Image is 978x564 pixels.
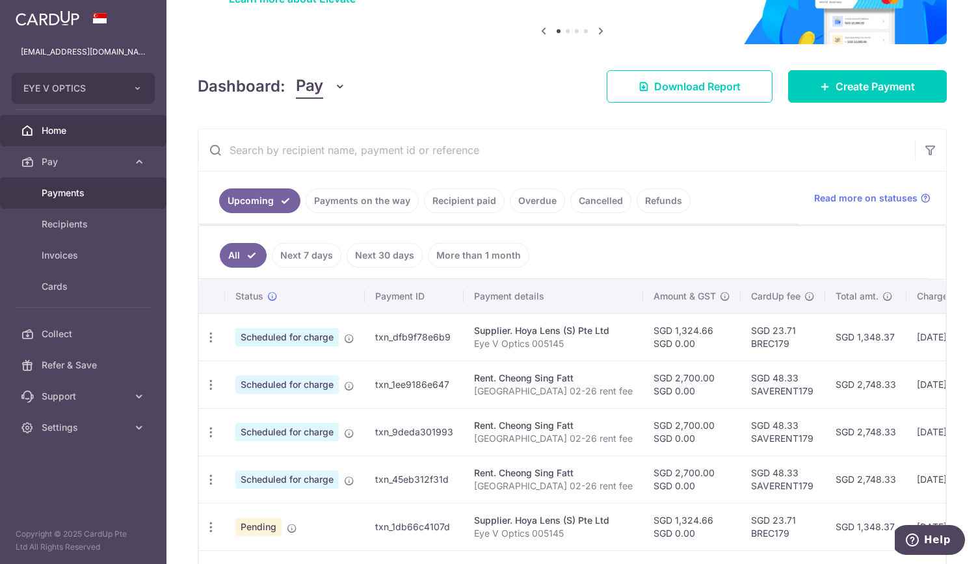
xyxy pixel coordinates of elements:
a: Refunds [637,188,691,213]
a: Next 30 days [347,243,423,268]
a: Next 7 days [272,243,341,268]
span: Scheduled for charge [235,423,339,441]
span: Settings [42,421,127,434]
div: Rent. Cheong Sing Fatt [474,419,633,432]
td: SGD 48.33 SAVERENT179 [741,408,825,455]
th: Payment details [464,279,643,313]
input: Search by recipient name, payment id or reference [198,129,915,171]
span: Payments [42,186,127,199]
a: Cancelled [570,188,631,213]
td: txn_dfb9f78e6b9 [365,313,464,361]
a: Read more on statuses [814,192,931,205]
td: SGD 23.71 BREC179 [741,313,825,361]
a: Upcoming [219,188,300,213]
td: SGD 2,700.00 SGD 0.00 [643,408,741,455]
td: SGD 2,748.33 [825,361,906,408]
td: SGD 2,748.33 [825,455,906,503]
td: SGD 1,348.37 [825,503,906,550]
span: Scheduled for charge [235,470,339,489]
span: Read more on statuses [814,192,918,205]
td: SGD 48.33 SAVERENT179 [741,455,825,503]
p: [EMAIL_ADDRESS][DOMAIN_NAME] [21,45,146,58]
a: Overdue [510,188,565,213]
td: SGD 2,700.00 SGD 0.00 [643,455,741,503]
a: More than 1 month [428,243,529,268]
td: SGD 23.71 BREC179 [741,503,825,550]
img: CardUp [16,10,79,26]
p: Eye V Optics 005145 [474,337,633,350]
span: Scheduled for charge [235,376,339,394]
h4: Dashboard: [198,75,285,98]
td: SGD 1,348.37 [825,313,906,361]
div: Supplier. Hoya Lens (S) Pte Ltd [474,514,633,527]
span: Recipients [42,218,127,231]
td: SGD 1,324.66 SGD 0.00 [643,313,741,361]
span: Pending [235,518,282,536]
span: Support [42,390,127,403]
span: Status [235,290,263,303]
a: Create Payment [788,70,947,103]
a: Download Report [607,70,773,103]
td: txn_1ee9186e647 [365,361,464,408]
td: txn_45eb312f31d [365,455,464,503]
button: EYE V OPTICS [12,73,155,104]
span: Create Payment [836,79,915,94]
td: SGD 48.33 SAVERENT179 [741,361,825,408]
span: Refer & Save [42,359,127,372]
td: txn_1db66c4107d [365,503,464,550]
span: Cards [42,280,127,293]
span: Amount & GST [654,290,716,303]
td: SGD 1,324.66 SGD 0.00 [643,503,741,550]
span: CardUp fee [751,290,800,303]
span: EYE V OPTICS [23,82,120,95]
td: SGD 2,748.33 [825,408,906,455]
span: Home [42,124,127,137]
a: Payments on the way [306,188,419,213]
div: Rent. Cheong Sing Fatt [474,372,633,385]
td: txn_9deda301993 [365,408,464,455]
span: Invoices [42,249,127,262]
button: Pay [296,74,346,99]
span: Charge date [917,290,970,303]
td: SGD 2,700.00 SGD 0.00 [643,361,741,408]
a: All [220,243,267,268]
span: Total amt. [836,290,879,303]
p: [GEOGRAPHIC_DATA] 02-26 rent fee [474,385,633,398]
p: [GEOGRAPHIC_DATA] 02-26 rent fee [474,480,633,493]
span: Collect [42,327,127,340]
th: Payment ID [365,279,464,313]
iframe: Opens a widget where you can find more information [895,525,965,558]
a: Recipient paid [424,188,505,213]
span: Pay [42,155,127,168]
p: [GEOGRAPHIC_DATA] 02-26 rent fee [474,432,633,445]
span: Scheduled for charge [235,328,339,346]
p: Eye V Optics 005145 [474,527,633,540]
span: Download Report [654,79,741,94]
div: Rent. Cheong Sing Fatt [474,467,633,480]
div: Supplier. Hoya Lens (S) Pte Ltd [474,324,633,337]
span: Pay [296,74,323,99]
